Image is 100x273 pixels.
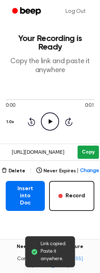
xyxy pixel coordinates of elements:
a: Log Out [58,3,93,20]
h1: Your Recording is Ready [6,34,94,51]
button: 1.0x [6,116,16,128]
span: | [77,167,79,175]
button: Insert into Doc [6,181,45,211]
span: Change [80,167,99,175]
a: [EMAIL_ADDRESS][DOMAIN_NAME] [31,257,83,268]
button: Never Expires|Change [36,167,99,175]
button: Delete [1,167,25,175]
p: Copy the link and paste it anywhere [6,57,94,75]
span: | [30,167,32,175]
span: Contact us [4,256,96,269]
span: Link copied. Paste it anywhere. [41,241,69,263]
a: Beep [7,5,47,19]
button: Copy [78,146,99,159]
span: 0:01 [85,102,94,110]
button: Record [49,181,94,211]
span: 0:00 [6,102,15,110]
